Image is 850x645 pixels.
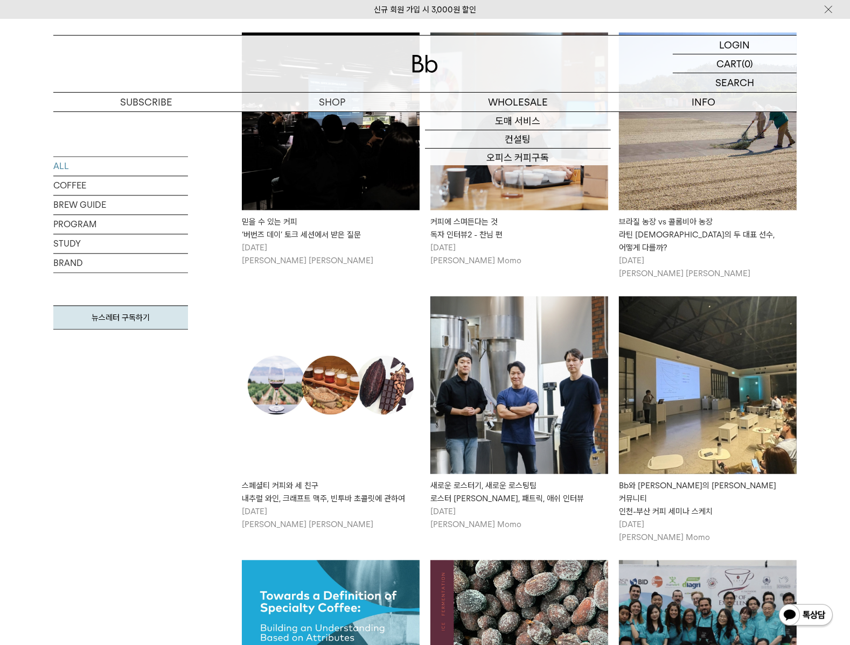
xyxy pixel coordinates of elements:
[53,93,239,111] a: SUBSCRIBE
[425,93,611,111] p: WHOLESALE
[374,5,476,15] a: 신규 회원 가입 시 3,000원 할인
[430,479,608,505] div: 새로운 로스터기, 새로운 로스팅팀 로스터 [PERSON_NAME], 패트릭, 애쉬 인터뷰
[53,254,188,272] a: BRAND
[242,241,420,267] p: [DATE] [PERSON_NAME] [PERSON_NAME]
[619,479,797,518] div: Bb와 [PERSON_NAME]의 [PERSON_NAME] 커뮤니티 인천-부산 커피 세미나 스케치
[425,130,611,149] a: 컨설팅
[619,296,797,544] a: Bb와 모모스의 지식 커뮤니티인천-부산 커피 세미나 스케치 Bb와 [PERSON_NAME]의 [PERSON_NAME] 커뮤니티인천-부산 커피 세미나 스케치 [DATE][PER...
[619,296,797,474] img: Bb와 모모스의 지식 커뮤니티인천-부산 커피 세미나 스케치
[53,157,188,176] a: ALL
[720,36,750,54] p: LOGIN
[53,305,188,329] a: 뉴스레터 구독하기
[53,215,188,234] a: PROGRAM
[242,505,420,531] p: [DATE] [PERSON_NAME] [PERSON_NAME]
[619,518,797,544] p: [DATE] [PERSON_NAME] Momo
[611,93,797,111] p: INFO
[619,32,797,210] img: 브라질 농장 vs 콜롬비아 농장라틴 아메리카의 두 대표 선수, 어떻게 다를까?
[430,505,608,531] p: [DATE] [PERSON_NAME] Momo
[619,254,797,280] p: [DATE] [PERSON_NAME] [PERSON_NAME]
[242,32,420,267] a: 믿을 수 있는 커피‘버번즈 데이’ 토크 세션에서 받은 질문 믿을 수 있는 커피‘버번즈 데이’ 토크 세션에서 받은 질문 [DATE][PERSON_NAME] [PERSON_NAME]
[742,54,753,73] p: (0)
[425,149,611,167] a: 오피스 커피구독
[716,54,742,73] p: CART
[430,241,608,267] p: [DATE] [PERSON_NAME] Momo
[242,32,420,210] img: 믿을 수 있는 커피‘버번즈 데이’ 토크 세션에서 받은 질문
[53,234,188,253] a: STUDY
[53,176,188,195] a: COFFEE
[715,73,754,92] p: SEARCH
[430,296,608,531] a: 새로운 로스터기, 새로운 로스팅팀로스터 케이브, 패트릭, 애쉬 인터뷰 새로운 로스터기, 새로운 로스팅팀로스터 [PERSON_NAME], 패트릭, 애쉬 인터뷰 [DATE][PE...
[242,479,420,505] div: 스페셜티 커피와 세 친구 내추럴 와인, 크래프트 맥주, 빈투바 초콜릿에 관하여
[239,93,425,111] a: SHOP
[242,296,420,531] a: 스페셜티 커피와 세 친구내추럴 와인, 크래프트 맥주, 빈투바 초콜릿에 관하여 스페셜티 커피와 세 친구내추럴 와인, 크래프트 맥주, 빈투바 초콜릿에 관하여 [DATE][PERS...
[412,55,438,73] img: 로고
[673,54,797,73] a: CART (0)
[619,32,797,280] a: 브라질 농장 vs 콜롬비아 농장라틴 아메리카의 두 대표 선수, 어떻게 다를까? 브라질 농장 vs 콜롬비아 농장라틴 [DEMOGRAPHIC_DATA]의 두 대표 선수, 어떻게 ...
[242,215,420,241] div: 믿을 수 있는 커피 ‘버번즈 데이’ 토크 세션에서 받은 질문
[673,36,797,54] a: LOGIN
[53,195,188,214] a: BREW GUIDE
[425,112,611,130] a: 도매 서비스
[242,296,420,474] img: 스페셜티 커피와 세 친구내추럴 와인, 크래프트 맥주, 빈투바 초콜릿에 관하여
[619,215,797,254] div: 브라질 농장 vs 콜롬비아 농장 라틴 [DEMOGRAPHIC_DATA]의 두 대표 선수, 어떻게 다를까?
[778,603,834,629] img: 카카오톡 채널 1:1 채팅 버튼
[430,215,608,241] div: 커피에 스며든다는 것 독자 인터뷰2 - 찬님 편
[430,296,608,474] img: 새로운 로스터기, 새로운 로스팅팀로스터 케이브, 패트릭, 애쉬 인터뷰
